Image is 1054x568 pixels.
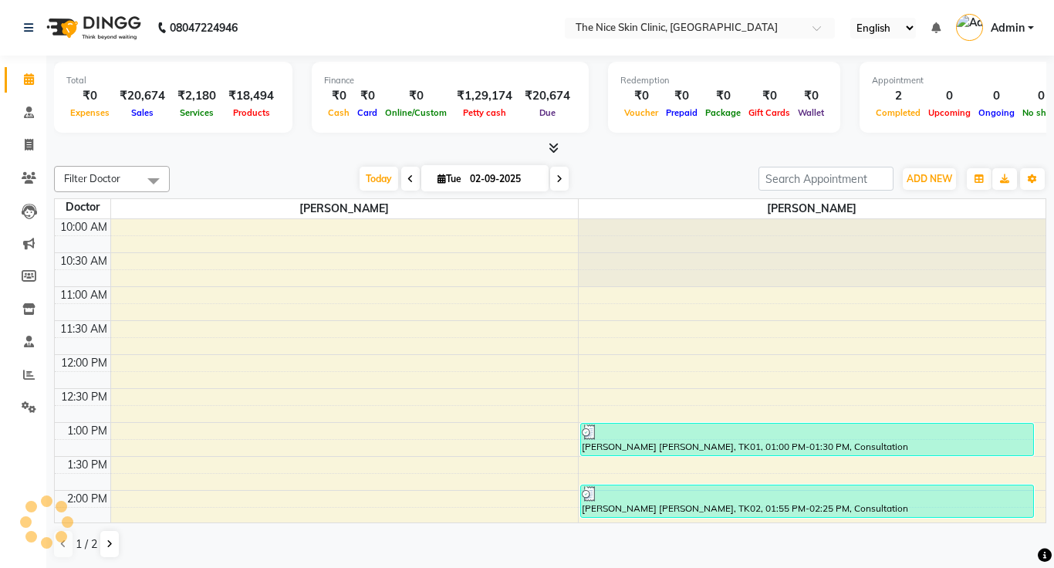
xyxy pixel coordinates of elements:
span: Prepaid [662,107,701,118]
div: 12:30 PM [58,389,110,405]
span: Petty cash [459,107,510,118]
div: [PERSON_NAME] [PERSON_NAME], TK01, 01:00 PM-01:30 PM, Consultation [581,424,1033,455]
div: 0 [924,87,975,105]
div: Doctor [55,199,110,215]
div: 2 [872,87,924,105]
div: 2:00 PM [64,491,110,507]
input: Search Appointment [758,167,894,191]
div: Redemption [620,74,828,87]
div: 1:00 PM [64,423,110,439]
img: logo [39,6,145,49]
span: [PERSON_NAME] [111,199,578,218]
div: ₹0 [381,87,451,105]
div: ₹0 [66,87,113,105]
div: ₹0 [745,87,794,105]
span: Online/Custom [381,107,451,118]
b: 08047224946 [170,6,238,49]
div: ₹0 [324,87,353,105]
div: 10:00 AM [57,219,110,235]
div: 10:30 AM [57,253,110,269]
div: Total [66,74,280,87]
div: Finance [324,74,576,87]
span: Expenses [66,107,113,118]
span: 1 / 2 [76,536,97,553]
span: Today [360,167,398,191]
span: Upcoming [924,107,975,118]
span: [PERSON_NAME] [579,199,1046,218]
div: 12:00 PM [58,355,110,371]
div: 0 [975,87,1019,105]
span: Filter Doctor [64,172,120,184]
span: Ongoing [975,107,1019,118]
div: ₹0 [794,87,828,105]
span: Package [701,107,745,118]
button: ADD NEW [903,168,956,190]
div: ₹20,674 [519,87,576,105]
div: ₹0 [701,87,745,105]
div: ₹18,494 [222,87,280,105]
span: Cash [324,107,353,118]
span: Tue [434,173,465,184]
div: ₹0 [662,87,701,105]
span: Gift Cards [745,107,794,118]
div: ₹2,180 [171,87,222,105]
span: Products [229,107,274,118]
div: ₹1,29,174 [451,87,519,105]
span: Sales [127,107,157,118]
span: Completed [872,107,924,118]
div: 1:30 PM [64,457,110,473]
div: 11:00 AM [57,287,110,303]
span: Wallet [794,107,828,118]
span: Card [353,107,381,118]
span: Admin [991,20,1025,36]
img: Admin [956,14,983,41]
div: ₹0 [620,87,662,105]
div: [PERSON_NAME] [PERSON_NAME], TK02, 01:55 PM-02:25 PM, Consultation [581,485,1033,517]
span: Services [176,107,218,118]
span: Due [535,107,559,118]
input: 2025-09-02 [465,167,542,191]
div: ₹20,674 [113,87,171,105]
span: ADD NEW [907,173,952,184]
span: Voucher [620,107,662,118]
div: 11:30 AM [57,321,110,337]
div: ₹0 [353,87,381,105]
